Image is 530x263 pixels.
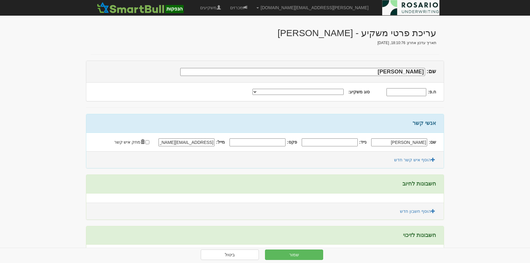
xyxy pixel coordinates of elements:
a: הוסף איש קשר חדש [390,155,439,165]
a: ביטול [201,250,259,260]
label: פקס: [287,139,297,145]
label: סוג משקיע: [348,89,370,95]
label: מייל: [216,139,225,145]
label: ח.פ: [428,89,436,95]
h2: עריכת פרטי משקיע - [PERSON_NAME] [86,28,436,38]
span: מחק איש קשר [114,140,145,145]
strong: חשבונות לזיכוי [403,232,436,238]
input: שם לדוח מסווגים לתשקיף [180,68,425,76]
label: נייד: [359,139,367,145]
a: הוסף חשבון חדש [396,206,439,216]
strong: אנשי קשר [412,120,436,126]
img: SmartBull Logo [95,2,185,14]
button: שמור [265,250,323,260]
label: שם: [427,69,436,75]
label: שם: [429,139,436,145]
strong: חשבונות לחיוב [402,181,436,187]
h6: תאריך עדכון אחרון: 18:10:76, [DATE] [86,41,436,45]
